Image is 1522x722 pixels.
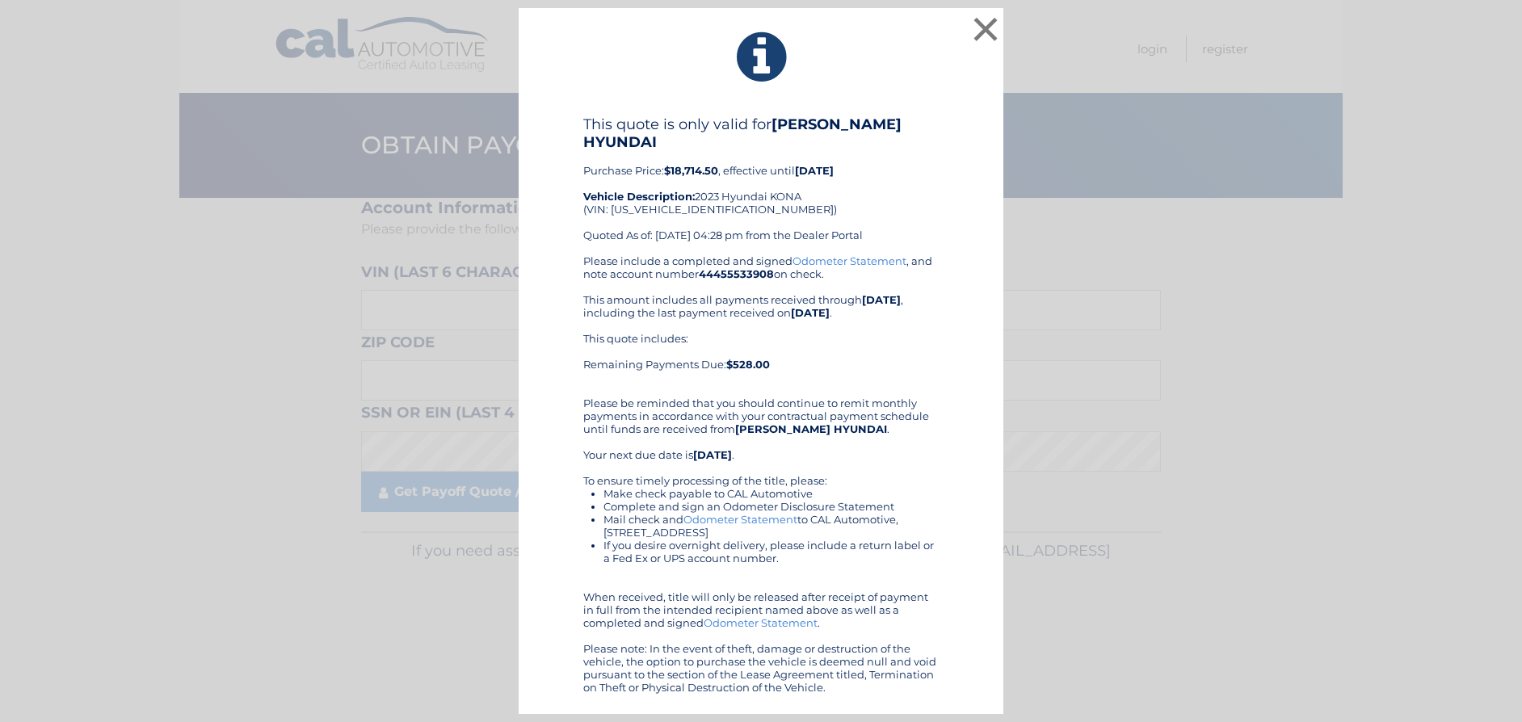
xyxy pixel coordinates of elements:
b: 44455533908 [699,267,774,280]
a: Odometer Statement [704,616,818,629]
a: Odometer Statement [683,513,797,526]
b: [DATE] [795,164,834,177]
b: $528.00 [726,358,770,371]
b: [DATE] [862,293,901,306]
b: [DATE] [693,448,732,461]
li: If you desire overnight delivery, please include a return label or a Fed Ex or UPS account number. [603,539,939,565]
h4: This quote is only valid for [583,115,939,151]
li: Make check payable to CAL Automotive [603,487,939,500]
b: [PERSON_NAME] HYUNDAI [735,422,887,435]
a: Odometer Statement [793,254,906,267]
strong: Vehicle Description: [583,190,695,203]
div: This quote includes: Remaining Payments Due: [583,332,939,384]
button: × [969,13,1002,45]
li: Mail check and to CAL Automotive, [STREET_ADDRESS] [603,513,939,539]
div: Purchase Price: , effective until 2023 Hyundai KONA (VIN: [US_VEHICLE_IDENTIFICATION_NUMBER]) Quo... [583,115,939,254]
li: Complete and sign an Odometer Disclosure Statement [603,500,939,513]
b: [PERSON_NAME] HYUNDAI [583,115,902,151]
b: $18,714.50 [664,164,718,177]
div: Please include a completed and signed , and note account number on check. This amount includes al... [583,254,939,694]
b: [DATE] [791,306,830,319]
